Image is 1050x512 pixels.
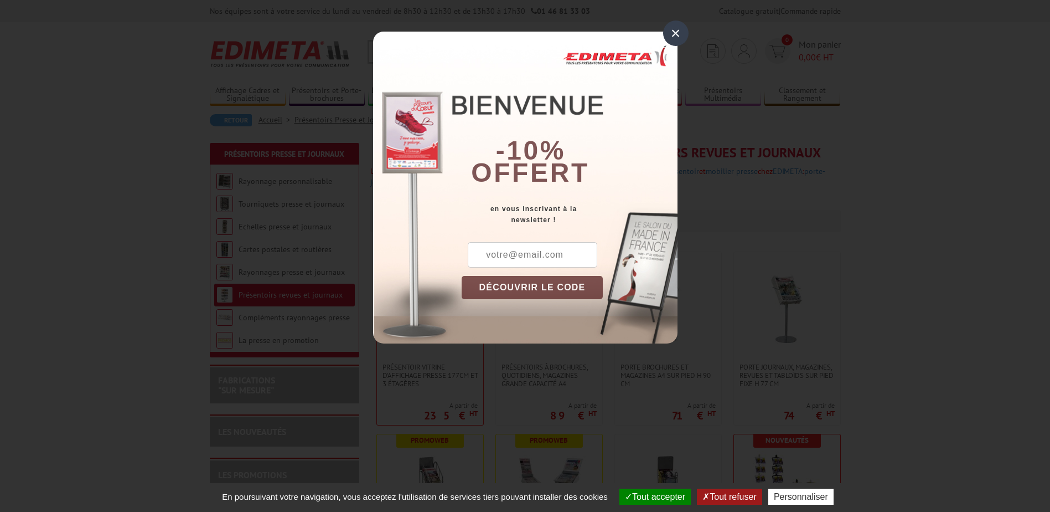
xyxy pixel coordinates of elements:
[216,492,613,501] span: En poursuivant votre navigation, vous acceptez l'utilisation de services tiers pouvant installer ...
[697,489,762,505] button: Tout refuser
[768,489,834,505] button: Personnaliser (fenêtre modale)
[496,136,566,165] b: -10%
[619,489,691,505] button: Tout accepter
[462,276,603,299] button: DÉCOUVRIR LE CODE
[663,21,689,46] div: ×
[468,242,597,268] input: votre@email.com
[462,203,677,226] div: en vous inscrivant à la newsletter !
[471,158,589,187] font: offert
